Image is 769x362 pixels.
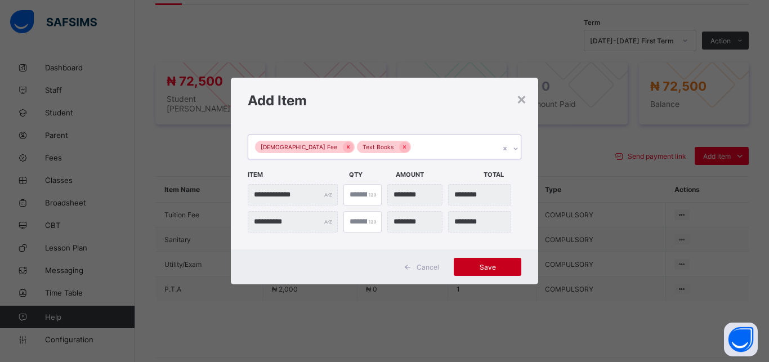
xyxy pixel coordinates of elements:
[484,165,525,184] span: Total
[248,92,521,109] h1: Add Item
[396,165,478,184] span: Amount
[357,141,399,154] div: Text Books
[417,263,439,271] span: Cancel
[516,89,527,108] div: ×
[724,323,758,356] button: Open asap
[248,165,343,184] span: Item
[462,263,513,271] span: Save
[349,165,390,184] span: Qty
[255,141,343,154] div: [DEMOGRAPHIC_DATA] Fee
